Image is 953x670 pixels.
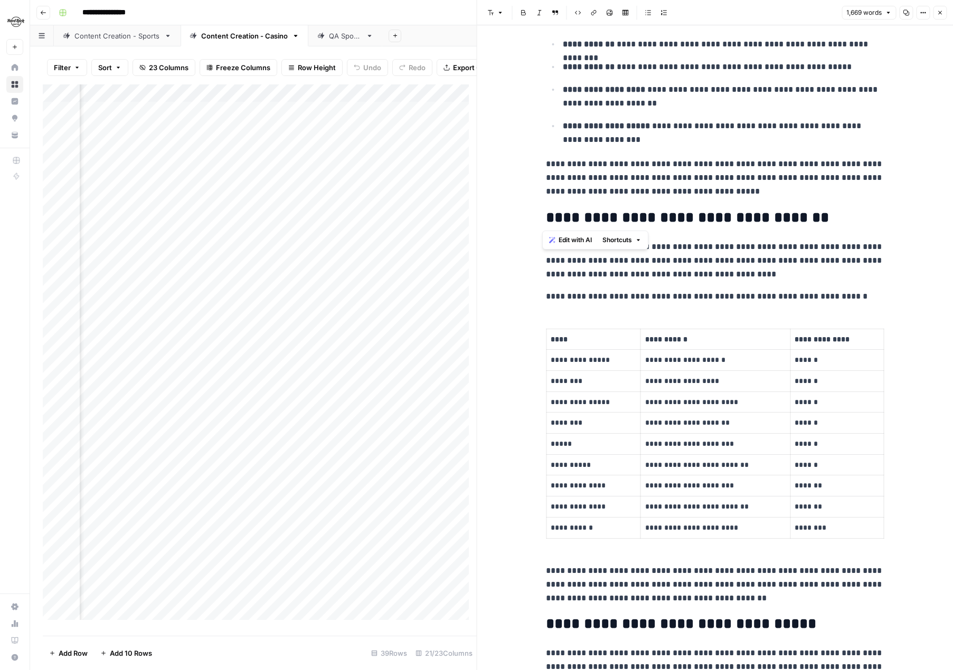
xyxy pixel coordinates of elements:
a: Opportunities [6,110,23,127]
button: 23 Columns [133,59,195,76]
a: Your Data [6,127,23,143]
button: Workspace: Hard Rock Digital [6,8,23,35]
button: Redo [392,59,432,76]
button: Edit with AI [545,233,596,247]
button: Row Height [281,59,343,76]
div: 39 Rows [367,645,411,662]
button: Add 10 Rows [94,645,158,662]
button: Add Row [43,645,94,662]
a: Browse [6,76,23,93]
button: Help + Support [6,649,23,666]
button: Undo [347,59,388,76]
span: 23 Columns [149,62,188,73]
a: Content Creation - Sports [54,25,181,46]
span: Row Height [298,62,336,73]
a: Usage [6,615,23,632]
div: QA Sports [329,31,362,41]
img: Hard Rock Digital Logo [6,12,25,31]
span: 1,669 words [846,8,882,17]
button: Filter [47,59,87,76]
button: Shortcuts [598,233,646,247]
a: Content Creation - Casino [181,25,308,46]
span: Sort [98,62,112,73]
span: Freeze Columns [216,62,270,73]
span: Edit with AI [559,235,592,245]
div: Content Creation - Casino [201,31,288,41]
button: Export CSV [437,59,497,76]
a: Learning Hub [6,632,23,649]
div: Content Creation - Sports [74,31,160,41]
span: Add Row [59,648,88,658]
button: 1,669 words [842,6,896,20]
div: 21/23 Columns [411,645,477,662]
span: Filter [54,62,71,73]
span: Shortcuts [602,235,632,245]
button: Sort [91,59,128,76]
span: Export CSV [453,62,490,73]
a: QA Sports [308,25,382,46]
span: Add 10 Rows [110,648,152,658]
button: Freeze Columns [200,59,277,76]
a: Insights [6,93,23,110]
span: Redo [409,62,426,73]
span: Undo [363,62,381,73]
a: Settings [6,598,23,615]
a: Home [6,59,23,76]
